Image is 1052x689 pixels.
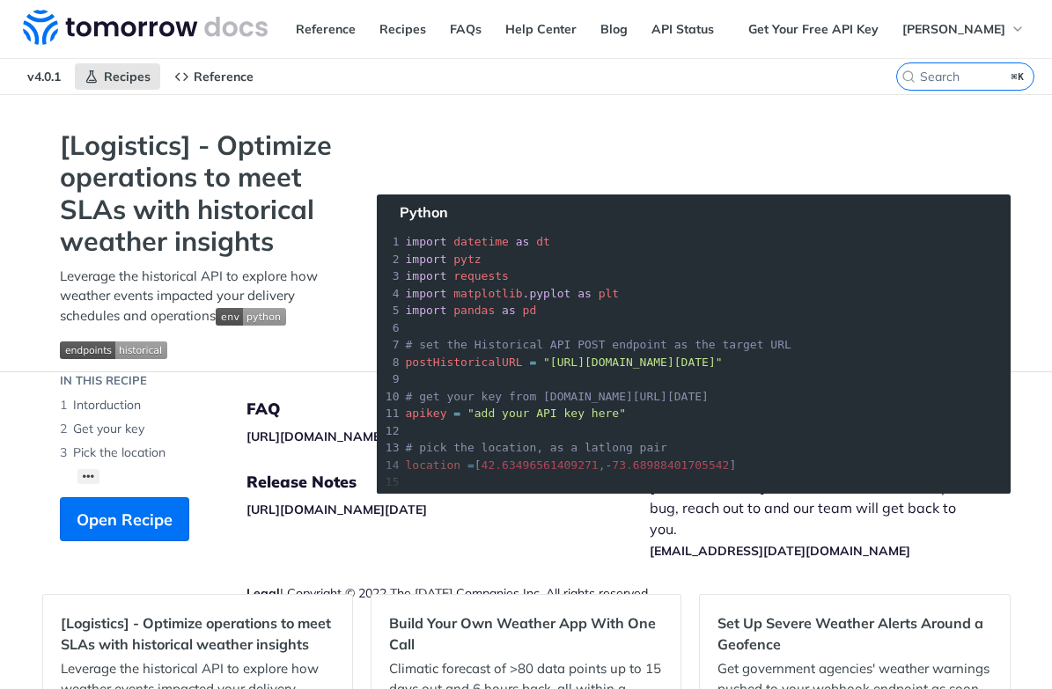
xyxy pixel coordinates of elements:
[389,612,663,655] h2: Build Your Own Weather App With One Call
[901,70,916,84] svg: Search
[370,16,436,42] a: Recipes
[60,372,147,390] div: IN THIS RECIPE
[286,16,365,42] a: Reference
[104,69,151,84] span: Recipes
[75,63,160,90] a: Recipes
[60,441,342,465] li: Pick the location
[23,10,268,45] img: Tomorrow.io Weather API Docs
[902,21,1005,37] span: [PERSON_NAME]
[591,16,637,42] a: Blog
[60,341,167,359] img: endpoint
[194,69,254,84] span: Reference
[893,16,1034,42] button: [PERSON_NAME]
[1007,68,1029,85] kbd: ⌘K
[216,308,286,326] img: env
[18,63,70,90] span: v4.0.1
[60,339,342,359] span: Expand image
[642,16,724,42] a: API Status
[61,612,335,655] h2: [Logistics] - Optimize operations to meet SLAs with historical weather insights
[739,16,888,42] a: Get Your Free API Key
[216,307,286,324] span: Expand image
[496,16,586,42] a: Help Center
[60,267,342,326] p: Leverage the historical API to explore how weather events impacted your delivery schedules and op...
[60,393,342,417] li: Intorduction
[60,497,189,541] button: Open Recipe
[717,612,991,655] h2: Set Up Severe Weather Alerts Around a Geofence
[77,508,173,531] span: Open Recipe
[60,417,342,441] li: Get your key
[246,585,280,601] a: Legal
[440,16,491,42] a: FAQs
[246,584,650,602] div: | Copyright © 2022 The [DATE] Companies Inc. All rights reserved
[77,469,100,484] button: •••
[60,129,342,258] strong: [Logistics] - Optimize operations to meet SLAs with historical weather insights
[165,63,263,90] a: Reference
